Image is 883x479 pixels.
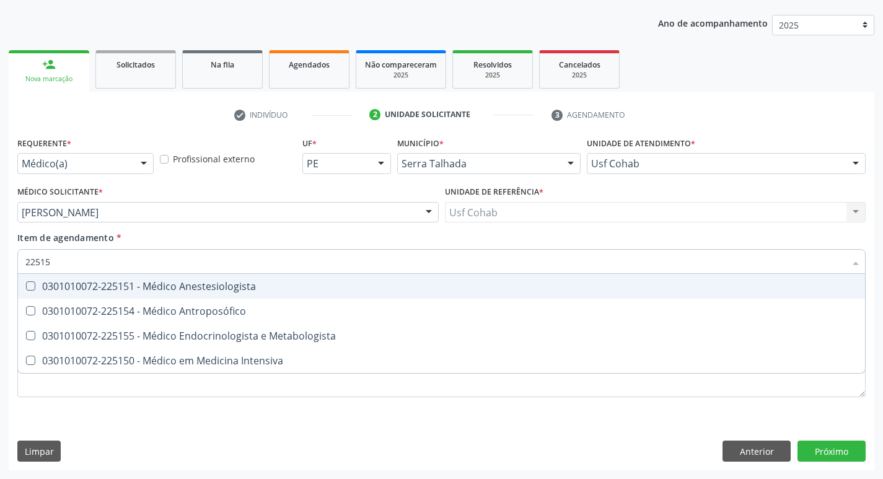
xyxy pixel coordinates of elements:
span: Agendados [289,59,330,70]
span: Resolvidos [473,59,512,70]
div: 2025 [462,71,524,80]
span: Item de agendamento [17,232,114,244]
p: Ano de acompanhamento [658,15,768,30]
span: Serra Talhada [402,157,555,170]
label: Município [397,134,444,153]
div: 2025 [365,71,437,80]
span: Usf Cohab [591,157,840,170]
div: 0301010072-225155 - Médico Endocrinologista e Metabologista [25,331,858,341]
span: [PERSON_NAME] [22,206,413,219]
button: Anterior [723,441,791,462]
span: PE [307,157,366,170]
label: Unidade de referência [445,183,543,202]
div: Nova marcação [17,74,81,84]
label: Profissional externo [173,152,255,165]
div: 0301010072-225151 - Médico Anestesiologista [25,281,858,291]
span: Não compareceram [365,59,437,70]
span: Na fila [211,59,234,70]
label: Médico Solicitante [17,183,103,202]
div: 0301010072-225150 - Médico em Medicina Intensiva [25,356,858,366]
div: person_add [42,58,56,71]
div: 2025 [548,71,610,80]
span: Cancelados [559,59,600,70]
input: Buscar por procedimentos [25,249,845,274]
div: 0301010072-225154 - Médico Antroposófico [25,306,858,316]
div: Unidade solicitante [385,109,470,120]
span: Médico(a) [22,157,128,170]
label: UF [302,134,317,153]
label: Requerente [17,134,71,153]
span: Solicitados [116,59,155,70]
div: 2 [369,109,380,120]
label: Unidade de atendimento [587,134,695,153]
button: Próximo [797,441,866,462]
